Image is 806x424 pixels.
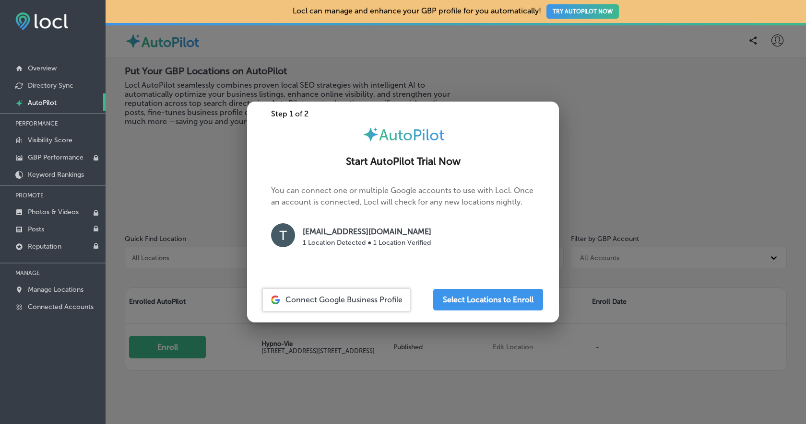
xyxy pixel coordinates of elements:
[28,242,61,251] p: Reputation
[28,136,72,144] p: Visibility Score
[271,185,535,258] p: You can connect one or multiple Google accounts to use with Locl. Once an account is connected, L...
[362,126,379,143] img: autopilot-icon
[28,171,84,179] p: Keyword Rankings
[28,286,83,294] p: Manage Locations
[285,295,403,304] span: Connect Google Business Profile
[247,109,559,118] div: Step 1 of 2
[303,226,431,238] p: [EMAIL_ADDRESS][DOMAIN_NAME]
[546,4,619,19] button: TRY AUTOPILOT NOW
[28,153,83,161] p: GBP Performance
[433,289,543,310] button: Select Locations to Enroll
[28,99,57,107] p: AutoPilot
[28,81,73,90] p: Directory Sync
[28,303,94,311] p: Connected Accounts
[28,225,44,233] p: Posts
[15,12,68,30] img: fda3e92497d09a02dc62c9cd864e3231.png
[379,126,444,144] span: AutoPilot
[28,208,79,216] p: Photos & Videos
[259,156,547,168] h2: Start AutoPilot Trial Now
[303,238,431,248] p: 1 Location Detected ● 1 Location Verified
[28,64,57,72] p: Overview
